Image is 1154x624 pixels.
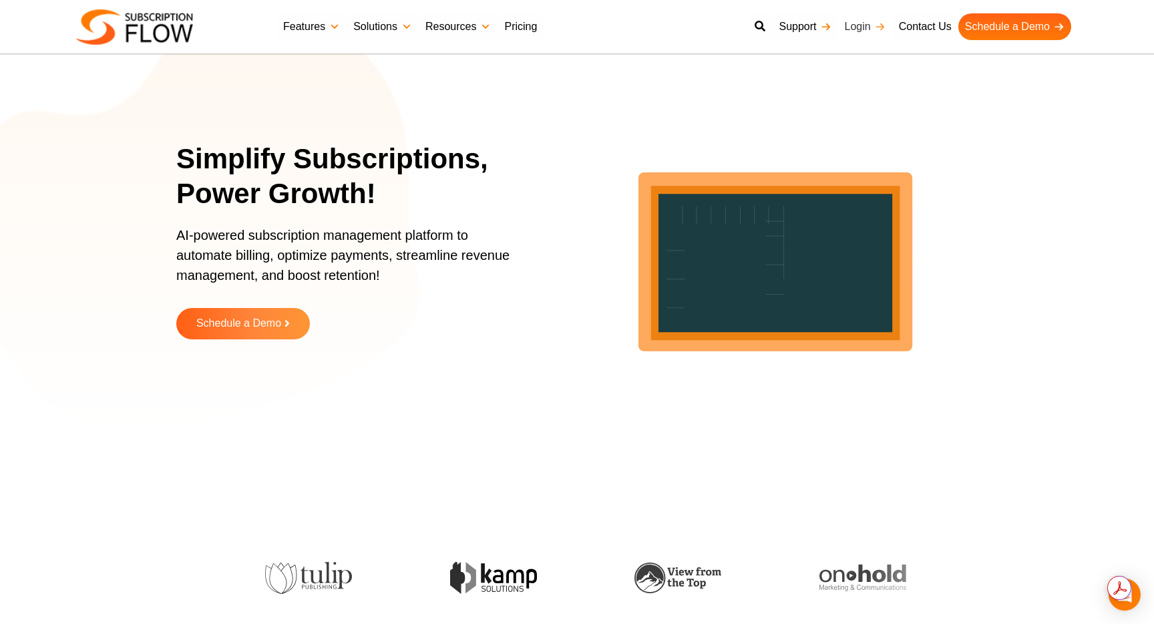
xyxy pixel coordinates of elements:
a: Resources [419,13,498,40]
h1: Simplify Subscriptions, Power Growth! [176,142,540,212]
a: Login [838,13,892,40]
img: Subscriptionflow [76,9,193,45]
img: kamp-solution [448,562,535,593]
a: Schedule a Demo [958,13,1071,40]
a: Features [276,13,347,40]
img: tulip-publishing [263,562,350,594]
img: onhold-marketing [817,565,904,591]
a: Pricing [498,13,544,40]
a: Support [772,13,837,40]
p: AI-powered subscription management platform to automate billing, optimize payments, streamline re... [176,225,524,299]
a: Contact Us [892,13,958,40]
a: Schedule a Demo [176,308,310,339]
span: Schedule a Demo [196,318,281,329]
img: view-from-the-top [632,563,719,594]
a: Solutions [347,13,419,40]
